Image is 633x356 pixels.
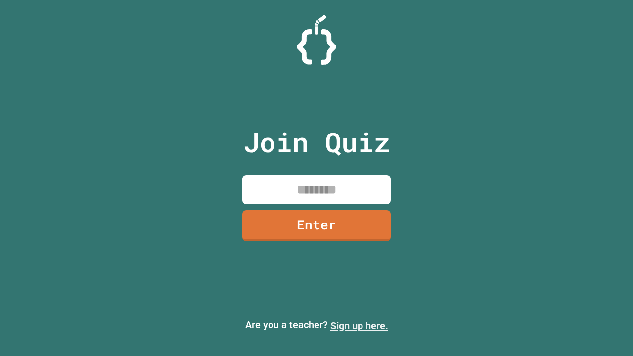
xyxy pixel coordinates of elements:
p: Are you a teacher? [8,317,625,333]
a: Sign up here. [330,320,388,332]
iframe: chat widget [551,273,623,315]
iframe: chat widget [591,316,623,346]
p: Join Quiz [243,122,390,163]
img: Logo.svg [297,15,336,65]
a: Enter [242,210,391,241]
